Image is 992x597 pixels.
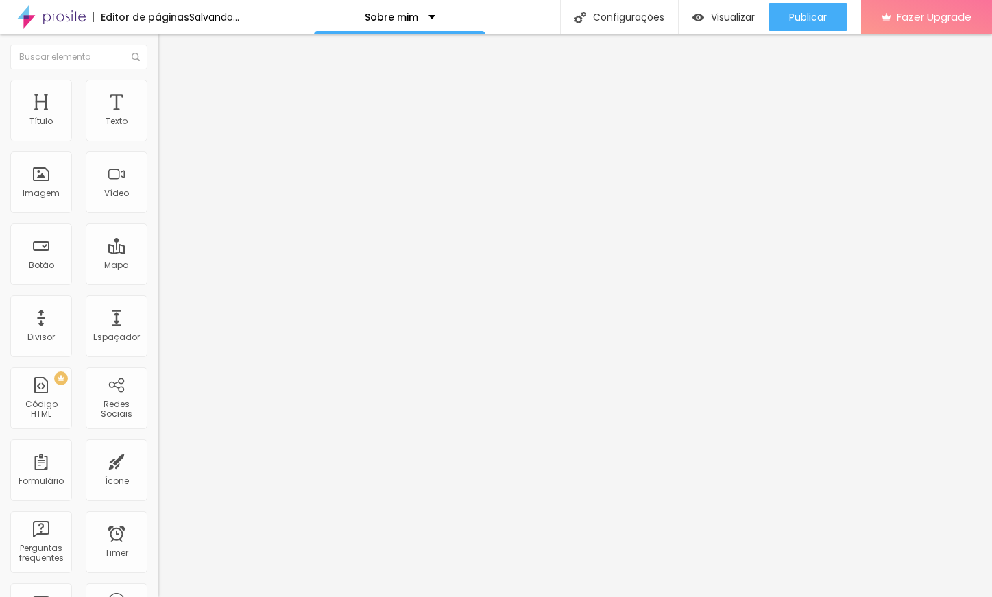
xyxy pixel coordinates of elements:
div: Mapa [104,260,129,270]
div: Salvando... [189,12,239,22]
img: Icone [132,53,140,61]
div: Imagem [23,188,60,198]
div: Código HTML [14,400,68,419]
div: Espaçador [93,332,140,342]
div: Texto [106,117,128,126]
img: Icone [574,12,586,23]
div: Perguntas frequentes [14,544,68,563]
img: view-1.svg [692,12,704,23]
input: Buscar elemento [10,45,147,69]
iframe: Editor [158,34,992,597]
button: Publicar [769,3,847,31]
span: Visualizar [711,12,755,23]
div: Redes Sociais [89,400,143,419]
span: Publicar [789,12,827,23]
span: Fazer Upgrade [897,11,971,23]
div: Título [29,117,53,126]
div: Timer [105,548,128,558]
div: Ícone [105,476,129,486]
div: Botão [29,260,54,270]
button: Visualizar [679,3,769,31]
div: Vídeo [104,188,129,198]
div: Editor de páginas [93,12,189,22]
div: Divisor [27,332,55,342]
div: Formulário [19,476,64,486]
p: Sobre mim [365,12,418,22]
